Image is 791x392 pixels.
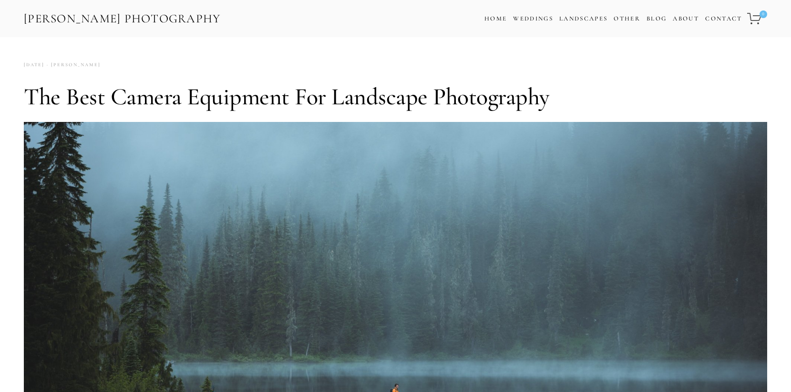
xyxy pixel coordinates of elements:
[647,12,667,26] a: Blog
[484,12,507,26] a: Home
[513,15,553,22] a: Weddings
[23,8,222,30] a: [PERSON_NAME] Photography
[760,10,767,18] span: 0
[673,12,699,26] a: About
[746,7,768,30] a: 0 items in cart
[614,15,640,22] a: Other
[705,12,742,26] a: Contact
[559,15,607,22] a: Landscapes
[44,59,101,71] a: [PERSON_NAME]
[24,59,44,71] time: [DATE]
[24,82,767,111] h1: The Best Camera Equipment for Landscape Photography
